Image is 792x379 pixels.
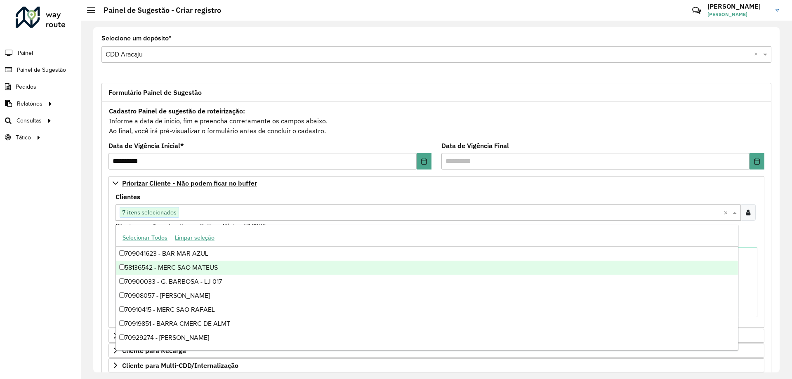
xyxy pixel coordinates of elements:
span: Cliente para Multi-CDD/Internalização [122,362,238,369]
div: Priorizar Cliente - Não podem ficar no buffer [108,190,764,328]
label: Selecione um depósito [101,33,171,43]
div: 709041623 - BAR MAR AZUL [116,247,738,261]
span: [PERSON_NAME] [707,11,769,18]
small: Clientes que não podem ficar no Buffer – Máximo 50 PDVS [115,222,266,230]
h2: Painel de Sugestão - Criar registro [95,6,221,15]
button: Choose Date [417,153,431,169]
span: Cliente para Recarga [122,347,186,354]
button: Selecionar Todos [119,231,171,244]
label: Data de Vigência Final [441,141,509,151]
a: Cliente para Multi-CDD/Internalização [108,358,764,372]
a: Preservar Cliente - Devem ficar no buffer, não roteirizar [108,329,764,343]
span: Clear all [754,49,761,59]
div: 70900033 - G. BARBOSA - LJ 017 [116,275,738,289]
a: Contato Rápido [688,2,705,19]
div: 70930006 - MERC DA [PERSON_NAME] [116,345,738,359]
button: Choose Date [750,153,764,169]
div: 58136542 - MERC SAO MATEUS [116,261,738,275]
a: Priorizar Cliente - Não podem ficar no buffer [108,176,764,190]
span: Relatórios [17,99,42,108]
div: Informe a data de inicio, fim e preencha corretamente os campos abaixo. Ao final, você irá pré-vi... [108,106,764,136]
span: Clear all [724,207,731,217]
a: Cliente para Recarga [108,344,764,358]
h3: [PERSON_NAME] [707,2,769,10]
span: Formulário Painel de Sugestão [108,89,202,96]
span: Painel [18,49,33,57]
button: Limpar seleção [171,231,218,244]
label: Data de Vigência Inicial [108,141,184,151]
span: Tático [16,133,31,142]
span: 7 itens selecionados [120,207,179,217]
span: Pedidos [16,82,36,91]
span: Priorizar Cliente - Não podem ficar no buffer [122,180,257,186]
span: Painel de Sugestão [17,66,66,74]
strong: Cadastro Painel de sugestão de roteirização: [109,107,245,115]
div: 70929274 - [PERSON_NAME] [116,331,738,345]
label: Clientes [115,192,140,202]
div: 70908057 - [PERSON_NAME] [116,289,738,303]
span: Consultas [16,116,42,125]
ng-dropdown-panel: Options list [115,225,738,351]
div: 70919851 - BARRA CMERC DE ALMT [116,317,738,331]
div: 70910415 - MERC SAO RAFAEL [116,303,738,317]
